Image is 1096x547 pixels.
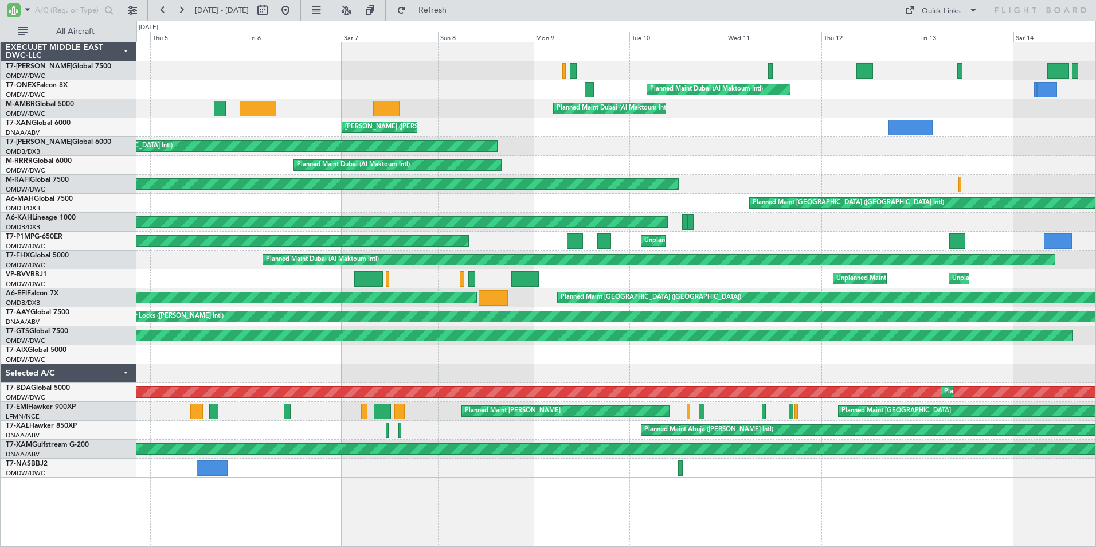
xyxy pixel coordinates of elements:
a: T7-AAYGlobal 7500 [6,309,69,316]
a: M-AMBRGlobal 5000 [6,101,74,108]
a: T7-EMIHawker 900XP [6,404,76,411]
div: Planned Maint Windsor Locks ([PERSON_NAME] Intl) [69,308,224,325]
span: [DATE] - [DATE] [195,5,249,15]
div: Planned Maint [GEOGRAPHIC_DATA] ([GEOGRAPHIC_DATA]) [561,289,741,306]
span: T7-[PERSON_NAME] [6,139,72,146]
button: Refresh [392,1,460,19]
div: Planned Maint Dubai (Al Maktoum Intl) [557,100,670,117]
div: Sun 8 [438,32,534,42]
a: T7-GTSGlobal 7500 [6,328,68,335]
a: OMDW/DWC [6,393,45,402]
a: T7-FHXGlobal 5000 [6,252,69,259]
div: Unplanned Maint [GEOGRAPHIC_DATA] (Al Maktoum Intl) [644,232,814,249]
a: T7-XAMGulfstream G-200 [6,441,89,448]
a: OMDB/DXB [6,147,40,156]
a: OMDW/DWC [6,110,45,118]
div: Planned Maint [GEOGRAPHIC_DATA] [841,403,951,420]
a: LFMN/NCE [6,412,40,421]
div: Unplanned Maint [GEOGRAPHIC_DATA] (Al Maktoum Intl) [836,270,1006,287]
div: Planned Maint [PERSON_NAME] [465,403,561,420]
button: All Aircraft [13,22,124,41]
a: T7-AIXGlobal 5000 [6,347,66,354]
a: T7-[PERSON_NAME]Global 6000 [6,139,111,146]
div: Planned Maint Dubai (Al Maktoum Intl) [650,81,763,98]
div: Mon 9 [534,32,629,42]
div: Fri 6 [246,32,342,42]
a: A6-EFIFalcon 7X [6,290,58,297]
a: OMDW/DWC [6,185,45,194]
a: T7-XALHawker 850XP [6,423,77,429]
a: OMDB/DXB [6,299,40,307]
span: T7-AAY [6,309,30,316]
a: A6-KAHLineage 1000 [6,214,76,221]
button: Quick Links [899,1,984,19]
div: Thu 5 [150,32,246,42]
a: DNAA/ABV [6,318,40,326]
a: T7-BDAGlobal 5000 [6,385,70,392]
a: OMDW/DWC [6,280,45,288]
span: T7-XAN [6,120,32,127]
input: A/C (Reg. or Type) [35,2,101,19]
div: Planned Maint Dubai (Al Maktoum Intl) [944,384,1057,401]
span: Refresh [409,6,457,14]
span: T7-P1MP [6,233,34,240]
span: T7-AIX [6,347,28,354]
a: OMDW/DWC [6,72,45,80]
span: T7-XAL [6,423,29,429]
span: M-AMBR [6,101,35,108]
a: T7-XANGlobal 6000 [6,120,71,127]
a: M-RAFIGlobal 7500 [6,177,69,183]
a: M-RRRRGlobal 6000 [6,158,72,165]
div: Sat 7 [342,32,437,42]
div: Thu 12 [821,32,917,42]
a: OMDW/DWC [6,242,45,251]
a: OMDW/DWC [6,166,45,175]
a: A6-MAHGlobal 7500 [6,196,73,202]
span: T7-ONEX [6,82,36,89]
a: OMDW/DWC [6,337,45,345]
span: VP-BVV [6,271,30,278]
span: All Aircraft [30,28,121,36]
a: OMDW/DWC [6,91,45,99]
a: VP-BVVBBJ1 [6,271,47,278]
a: OMDB/DXB [6,223,40,232]
a: OMDB/DXB [6,204,40,213]
a: DNAA/ABV [6,128,40,137]
a: OMDW/DWC [6,261,45,269]
span: T7-XAM [6,441,32,448]
a: DNAA/ABV [6,450,40,459]
a: T7-[PERSON_NAME]Global 7500 [6,63,111,70]
div: Planned Maint Abuja ([PERSON_NAME] Intl) [644,421,773,439]
span: A6-KAH [6,214,32,221]
span: T7-EMI [6,404,28,411]
span: A6-MAH [6,196,34,202]
div: Quick Links [922,6,961,17]
a: DNAA/ABV [6,431,40,440]
div: [DATE] [139,23,158,33]
div: [PERSON_NAME] ([PERSON_NAME] Intl) [345,119,465,136]
a: T7-ONEXFalcon 8X [6,82,68,89]
a: T7-P1MPG-650ER [6,233,62,240]
div: Wed 11 [726,32,821,42]
div: Fri 13 [918,32,1013,42]
span: T7-[PERSON_NAME] [6,63,72,70]
div: Planned Maint Dubai (Al Maktoum Intl) [297,157,410,174]
span: M-RRRR [6,158,33,165]
div: Planned Maint Dubai (Al Maktoum Intl) [266,251,379,268]
span: T7-BDA [6,385,31,392]
span: M-RAFI [6,177,30,183]
span: T7-FHX [6,252,30,259]
span: A6-EFI [6,290,27,297]
a: T7-NASBBJ2 [6,460,48,467]
span: T7-NAS [6,460,31,467]
div: Planned Maint [GEOGRAPHIC_DATA] ([GEOGRAPHIC_DATA] Intl) [753,194,944,212]
a: OMDW/DWC [6,469,45,478]
span: T7-GTS [6,328,29,335]
div: Tue 10 [629,32,725,42]
a: OMDW/DWC [6,355,45,364]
